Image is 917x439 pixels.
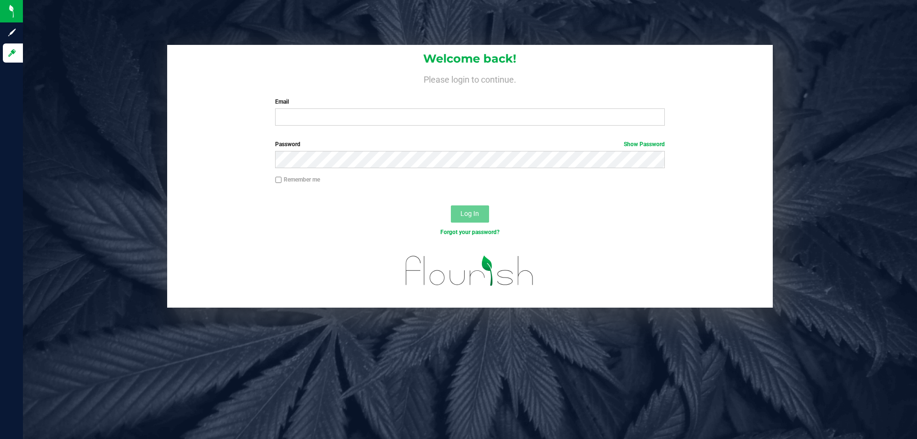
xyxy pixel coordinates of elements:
[451,205,489,223] button: Log In
[394,246,545,295] img: flourish_logo.svg
[167,53,773,65] h1: Welcome back!
[275,175,320,184] label: Remember me
[7,28,17,37] inline-svg: Sign up
[275,141,300,148] span: Password
[7,48,17,58] inline-svg: Log in
[167,73,773,84] h4: Please login to continue.
[460,210,479,217] span: Log In
[275,97,664,106] label: Email
[275,177,282,183] input: Remember me
[440,229,500,236] a: Forgot your password?
[624,141,665,148] a: Show Password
